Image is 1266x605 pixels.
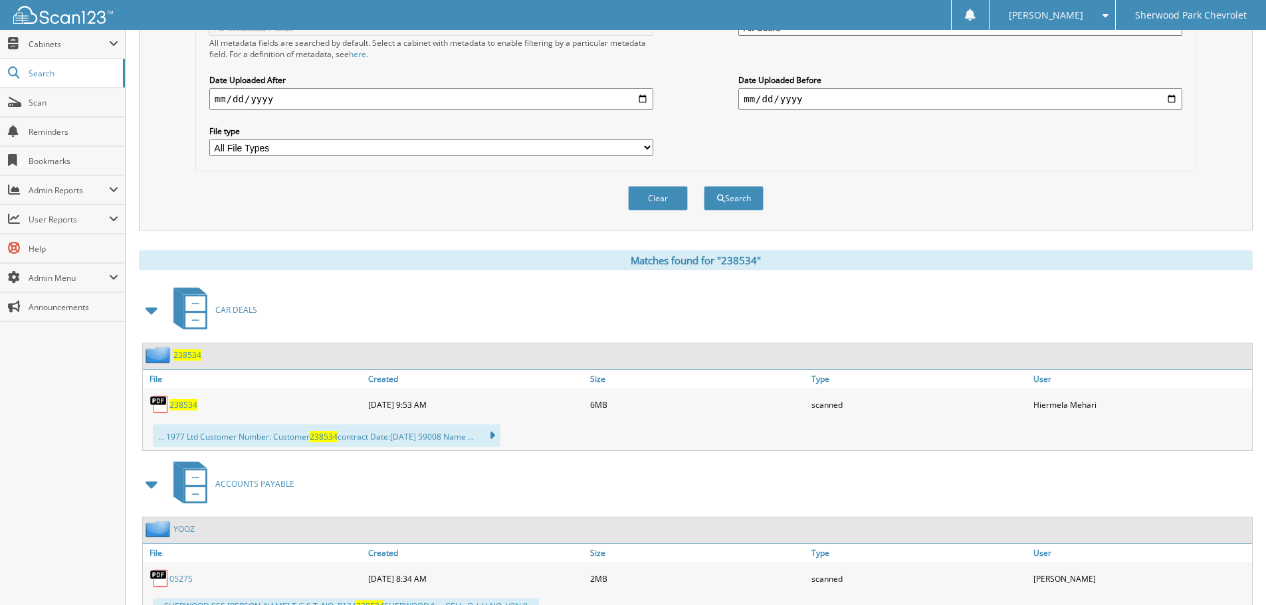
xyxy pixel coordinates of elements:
[310,431,338,442] span: 238534
[150,394,169,414] img: PDF.png
[29,214,109,225] span: User Reports
[587,391,809,418] div: 6MB
[215,478,294,489] span: ACCOUNTS PAYABLE
[209,37,653,60] div: All metadata fields are searched by default. Select a cabinet with metadata to enable filtering b...
[146,347,173,363] img: folder2.png
[1030,370,1252,388] a: User
[1030,391,1252,418] div: Hiermela Mehari
[365,544,587,562] a: Created
[1030,544,1252,562] a: User
[29,302,118,313] span: Announcements
[587,370,809,388] a: Size
[29,97,118,108] span: Scan
[587,544,809,562] a: Size
[169,399,197,410] a: 238534
[808,370,1030,388] a: Type
[139,250,1253,270] div: Matches found for "238534"
[215,304,257,315] span: CAR DEALS
[628,186,688,211] button: Clear
[738,74,1182,86] label: Date Uploaded Before
[209,88,653,110] input: start
[29,155,118,167] span: Bookmarks
[209,74,653,86] label: Date Uploaded After
[165,458,294,510] a: ACCOUNTS PAYABLE
[146,521,173,537] img: folder2.png
[587,565,809,592] div: 2MB
[349,48,366,60] a: here
[29,185,109,196] span: Admin Reports
[29,68,116,79] span: Search
[29,243,118,254] span: Help
[808,391,1030,418] div: scanned
[1200,541,1266,605] iframe: Chat Widget
[365,565,587,592] div: [DATE] 8:34 AM
[153,424,500,447] div: ... 1977 Ltd Customer Number: Customer contract Date:[DATE] 59008 Name ...
[1135,11,1247,19] span: Sherwood Park Chevrolet
[365,370,587,388] a: Created
[808,544,1030,562] a: Type
[1030,565,1252,592] div: [PERSON_NAME]
[143,370,365,388] a: File
[704,186,764,211] button: Search
[150,568,169,588] img: PDF.png
[13,6,113,24] img: scan123-logo-white.svg
[209,126,653,137] label: File type
[808,565,1030,592] div: scanned
[738,88,1182,110] input: end
[173,349,201,361] a: 238534
[169,573,193,584] a: 0527S
[165,284,257,336] a: CAR DEALS
[365,391,587,418] div: [DATE] 9:53 AM
[1009,11,1083,19] span: [PERSON_NAME]
[29,126,118,137] span: Reminders
[143,544,365,562] a: File
[173,523,195,535] a: YOOZ
[29,272,109,284] span: Admin Menu
[29,39,109,50] span: Cabinets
